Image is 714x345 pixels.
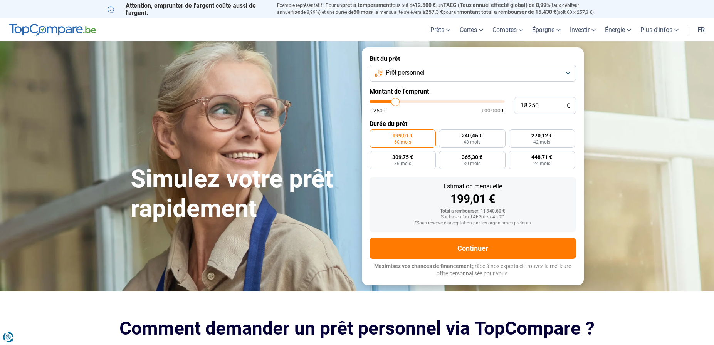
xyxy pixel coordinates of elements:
[376,193,570,205] div: 199,01 €
[108,318,607,339] h2: Comment demander un prêt personnel via TopCompare ?
[443,2,550,8] span: TAEG (Taux annuel effectif global) de 8,99%
[376,214,570,220] div: Sur base d'un TAEG de 7,45 %*
[370,238,576,259] button: Continuer
[455,18,488,41] a: Cartes
[376,209,570,214] div: Total à rembourser: 11 940,60 €
[374,263,472,269] span: Maximisez vos chances de financement
[370,108,387,113] span: 1 250 €
[394,161,411,166] span: 36 mois
[462,154,482,160] span: 365,30 €
[108,2,268,17] p: Attention, emprunter de l'argent coûte aussi de l'argent.
[291,9,301,15] span: fixe
[464,140,480,144] span: 48 mois
[370,55,576,62] label: But du prêt
[370,263,576,278] p: grâce à nos experts et trouvez la meilleure offre personnalisée pour vous.
[533,140,550,144] span: 42 mois
[353,9,373,15] span: 60 mois
[600,18,636,41] a: Énergie
[531,154,552,160] span: 448,71 €
[376,183,570,189] div: Estimation mensuelle
[376,221,570,226] div: *Sous réserve d'acceptation par les organismes prêteurs
[636,18,683,41] a: Plus d'infos
[462,133,482,138] span: 240,45 €
[277,2,607,16] p: Exemple représentatif : Pour un tous but de , un (taux débiteur annuel de 8,99%) et une durée de ...
[342,2,391,8] span: prêt à tempérament
[425,9,443,15] span: 257,3 €
[693,18,709,41] a: fr
[459,9,556,15] span: montant total à rembourser de 15.438 €
[370,120,576,127] label: Durée du prêt
[528,18,565,41] a: Épargne
[9,24,96,36] img: TopCompare
[394,140,411,144] span: 60 mois
[566,102,570,109] span: €
[370,88,576,95] label: Montant de l'emprunt
[392,154,413,160] span: 309,75 €
[370,65,576,82] button: Prêt personnel
[533,161,550,166] span: 24 mois
[488,18,528,41] a: Comptes
[131,164,353,224] h1: Simulez votre prêt rapidement
[531,133,552,138] span: 270,12 €
[415,2,436,8] span: 12.500 €
[464,161,480,166] span: 30 mois
[392,133,413,138] span: 199,01 €
[426,18,455,41] a: Prêts
[481,108,505,113] span: 100 000 €
[565,18,600,41] a: Investir
[386,69,425,77] span: Prêt personnel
